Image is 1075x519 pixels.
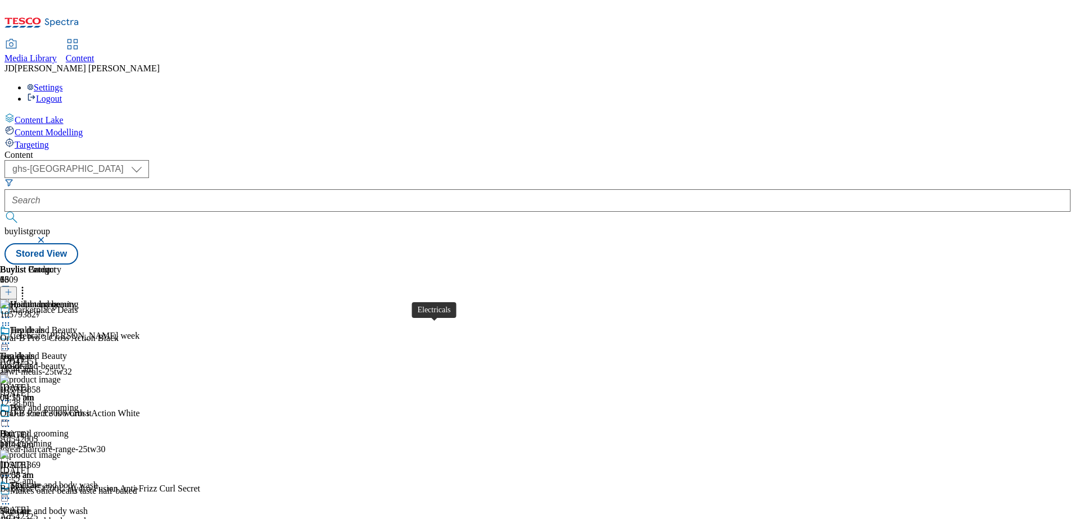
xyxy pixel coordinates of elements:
[4,226,50,236] span: buylistgroup
[4,53,57,63] span: Media Library
[66,53,94,63] span: Content
[4,243,78,265] button: Stored View
[4,189,1071,212] input: Search
[15,128,83,137] span: Content Modelling
[15,63,160,73] span: [PERSON_NAME] [PERSON_NAME]
[27,94,62,103] a: Logout
[4,178,13,187] svg: Search Filters
[27,83,63,92] a: Settings
[15,115,64,125] span: Content Lake
[15,140,49,149] span: Targeting
[4,63,15,73] span: JD
[4,113,1071,125] a: Content Lake
[4,125,1071,138] a: Content Modelling
[4,40,57,63] a: Media Library
[66,40,94,63] a: Content
[4,150,1071,160] div: Content
[4,138,1071,150] a: Targeting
